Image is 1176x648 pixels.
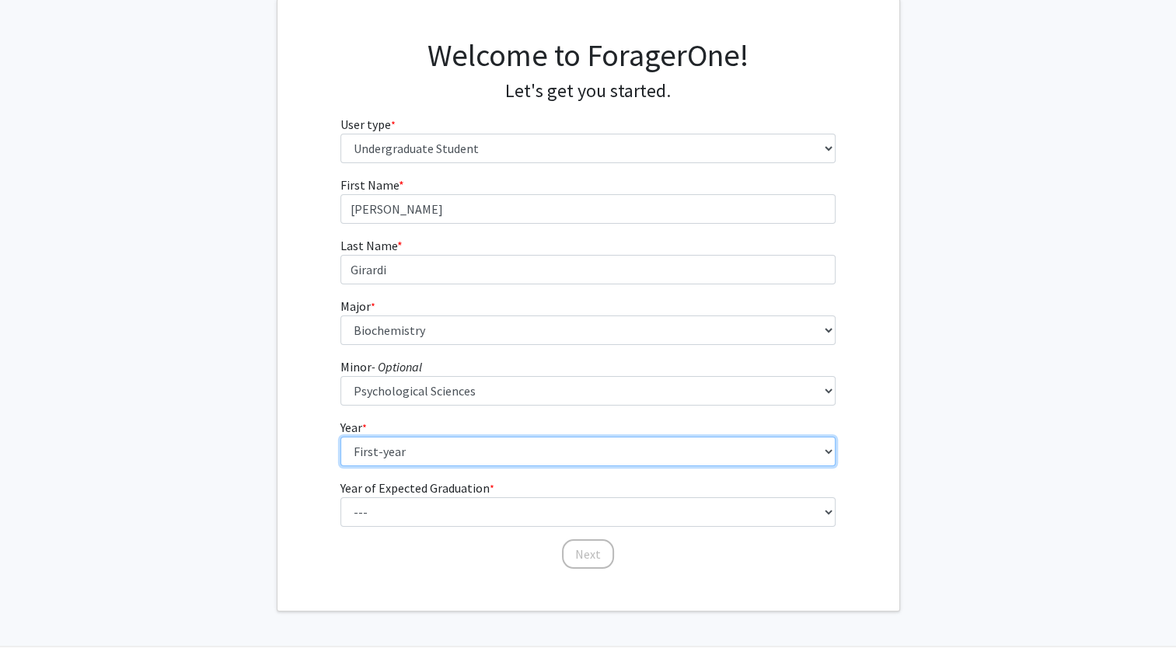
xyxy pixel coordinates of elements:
iframe: Chat [12,578,66,636]
span: First Name [340,177,399,193]
label: Minor [340,357,422,376]
label: User type [340,115,396,134]
label: Year of Expected Graduation [340,479,494,497]
span: Last Name [340,238,397,253]
button: Next [562,539,614,569]
h4: Let's get you started. [340,80,836,103]
h1: Welcome to ForagerOne! [340,37,836,74]
label: Major [340,297,375,315]
label: Year [340,418,367,437]
i: - Optional [372,359,422,375]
